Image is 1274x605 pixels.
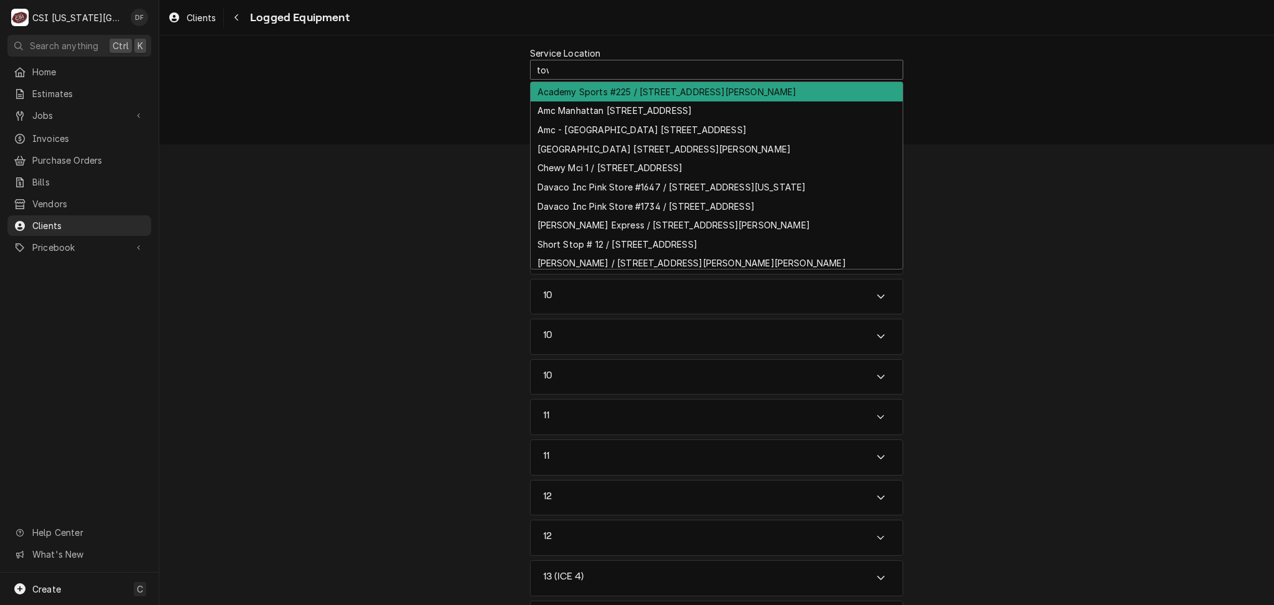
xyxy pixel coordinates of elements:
[7,237,151,258] a: Go to Pricebook
[531,82,903,101] div: Academy Sports #225 / [STREET_ADDRESS][PERSON_NAME]
[137,583,143,596] span: C
[163,7,221,28] a: Clients
[187,11,216,24] span: Clients
[7,83,151,104] a: Estimates
[11,9,29,26] div: C
[531,400,903,434] div: Accordion Header
[32,65,145,78] span: Home
[113,39,129,52] span: Ctrl
[531,520,903,555] button: Accordion Details Expand Trigger
[32,132,145,145] span: Invoices
[531,360,903,395] button: Accordion Details Expand Trigger
[530,279,903,315] div: 10
[530,319,903,355] div: 10
[32,526,144,539] span: Help Center
[7,105,151,126] a: Go to Jobs
[32,219,145,232] span: Clients
[531,177,903,197] div: Davaco Inc Pink Store #1647 / [STREET_ADDRESS][US_STATE]
[7,172,151,192] a: Bills
[11,9,29,26] div: CSI Kansas City's Avatar
[7,128,151,149] a: Invoices
[543,329,552,341] h3: 10
[7,194,151,214] a: Vendors
[32,176,145,189] span: Bills
[531,120,903,139] div: Amc - [GEOGRAPHIC_DATA] [STREET_ADDRESS]
[531,440,903,475] button: Accordion Details Expand Trigger
[531,440,903,475] div: Accordion Header
[530,47,903,80] div: Service Location
[531,101,903,121] div: Amc Manhattan [STREET_ADDRESS]
[32,87,145,100] span: Estimates
[531,279,903,314] button: Accordion Details Expand Trigger
[531,139,903,159] div: [GEOGRAPHIC_DATA] [STREET_ADDRESS][PERSON_NAME]
[531,279,903,314] div: Accordion Header
[543,410,549,421] h3: 11
[531,360,903,395] div: Accordion Header
[531,319,903,354] button: Accordion Details Expand Trigger
[531,197,903,216] div: Davaco Inc Pink Store #1734 / [STREET_ADDRESS]
[531,520,903,555] div: Accordion Header
[531,561,903,596] button: Accordion Details Expand Trigger
[530,480,903,516] div: 12
[30,39,98,52] span: Search anything
[543,571,584,583] h3: 13 (ICE 4)
[530,560,903,596] div: 13 (ICE 4)
[531,481,903,515] button: Accordion Details Expand Trigger
[7,150,151,171] a: Purchase Orders
[32,109,126,122] span: Jobs
[32,584,61,594] span: Create
[531,481,903,515] div: Accordion Header
[32,11,124,24] div: CSI [US_STATE][GEOGRAPHIC_DATA]
[531,254,903,273] div: [PERSON_NAME] / [STREET_ADDRESS][PERSON_NAME][PERSON_NAME]
[530,439,903,476] div: 11
[530,520,903,556] div: 12
[7,544,151,565] a: Go to What's New
[7,522,151,543] a: Go to Help Center
[7,215,151,236] a: Clients
[530,399,903,435] div: 11
[543,530,552,542] h3: 12
[32,241,126,254] span: Pricebook
[543,450,549,462] h3: 11
[226,7,246,27] button: Navigate back
[543,289,552,301] h3: 10
[32,197,145,210] span: Vendors
[137,39,143,52] span: K
[7,62,151,82] a: Home
[531,400,903,434] button: Accordion Details Expand Trigger
[531,319,903,354] div: Accordion Header
[530,47,601,60] label: Service Location
[531,235,903,254] div: Short Stop # 12 / [STREET_ADDRESS]
[530,359,903,395] div: 10
[131,9,148,26] div: DF
[531,215,903,235] div: [PERSON_NAME] Express / [STREET_ADDRESS][PERSON_NAME]
[531,561,903,596] div: Accordion Header
[32,548,144,561] span: What's New
[32,154,145,167] span: Purchase Orders
[131,9,148,26] div: David Fannin's Avatar
[7,35,151,57] button: Search anythingCtrlK
[531,159,903,178] div: Chewy Mci 1 / [STREET_ADDRESS]
[543,370,552,382] h3: 10
[246,9,350,26] span: Logged Equipment
[543,490,552,502] h3: 12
